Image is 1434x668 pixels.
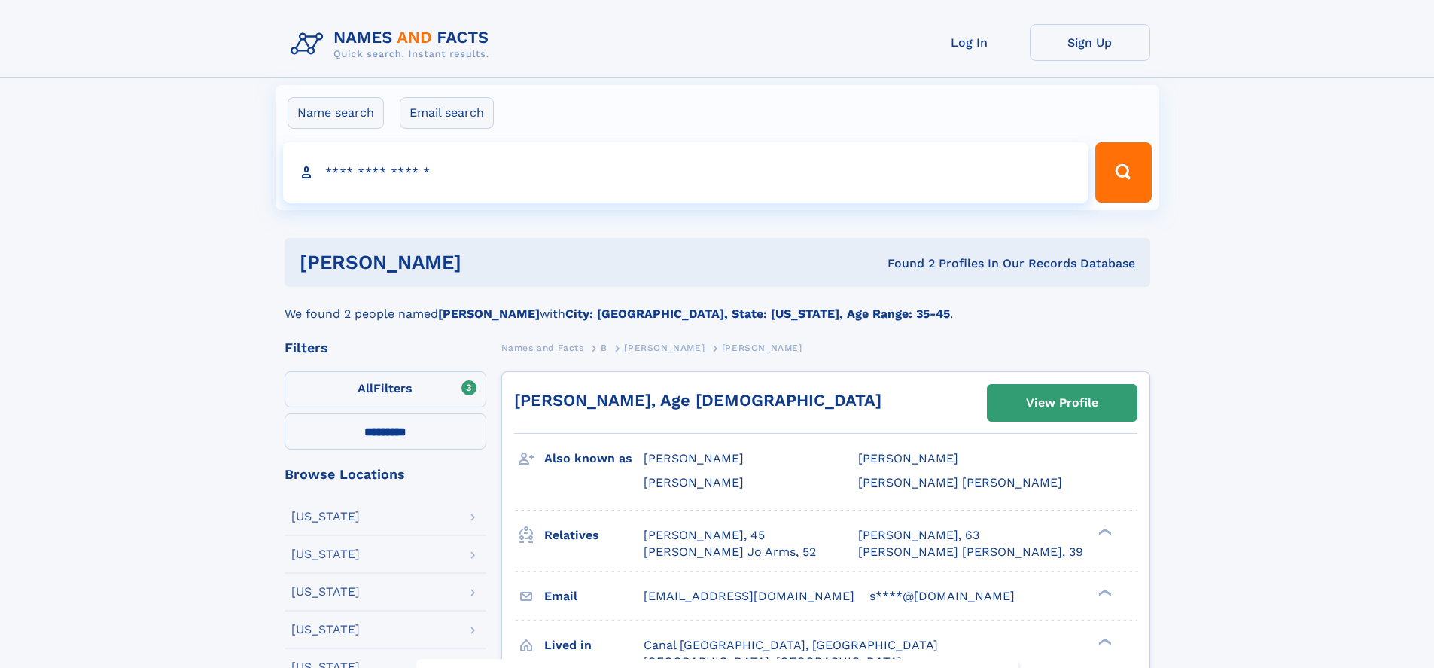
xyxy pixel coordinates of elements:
[1030,24,1150,61] a: Sign Up
[722,343,802,353] span: [PERSON_NAME]
[644,589,854,603] span: [EMAIL_ADDRESS][DOMAIN_NAME]
[285,287,1150,323] div: We found 2 people named with .
[291,548,360,560] div: [US_STATE]
[1095,526,1113,536] div: ❯
[644,451,744,465] span: [PERSON_NAME]
[285,371,486,407] label: Filters
[291,624,360,636] div: [US_STATE]
[988,385,1137,421] a: View Profile
[544,584,644,609] h3: Email
[644,475,744,490] span: [PERSON_NAME]
[285,468,486,481] div: Browse Locations
[400,97,494,129] label: Email search
[644,638,938,652] span: Canal [GEOGRAPHIC_DATA], [GEOGRAPHIC_DATA]
[291,586,360,598] div: [US_STATE]
[858,475,1062,490] span: [PERSON_NAME] [PERSON_NAME]
[544,633,644,658] h3: Lived in
[285,341,486,355] div: Filters
[601,343,607,353] span: B
[1095,142,1151,203] button: Search Button
[288,97,384,129] label: Name search
[291,511,360,523] div: [US_STATE]
[565,307,950,321] b: City: [GEOGRAPHIC_DATA], State: [US_STATE], Age Range: 35-45
[544,523,644,548] h3: Relatives
[1095,636,1113,646] div: ❯
[285,24,501,65] img: Logo Names and Facts
[514,391,881,410] a: [PERSON_NAME], Age [DEMOGRAPHIC_DATA]
[1095,587,1113,597] div: ❯
[644,527,765,544] a: [PERSON_NAME], 45
[300,253,674,272] h1: [PERSON_NAME]
[624,343,705,353] span: [PERSON_NAME]
[1026,386,1098,420] div: View Profile
[858,527,979,544] a: [PERSON_NAME], 63
[858,544,1083,560] a: [PERSON_NAME] [PERSON_NAME], 39
[858,451,958,465] span: [PERSON_NAME]
[283,142,1089,203] input: search input
[624,338,705,357] a: [PERSON_NAME]
[601,338,607,357] a: B
[644,544,816,560] a: [PERSON_NAME] Jo Arms, 52
[544,446,644,471] h3: Also known as
[501,338,584,357] a: Names and Facts
[674,255,1135,272] div: Found 2 Profiles In Our Records Database
[438,307,540,321] b: [PERSON_NAME]
[358,381,373,395] span: All
[909,24,1030,61] a: Log In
